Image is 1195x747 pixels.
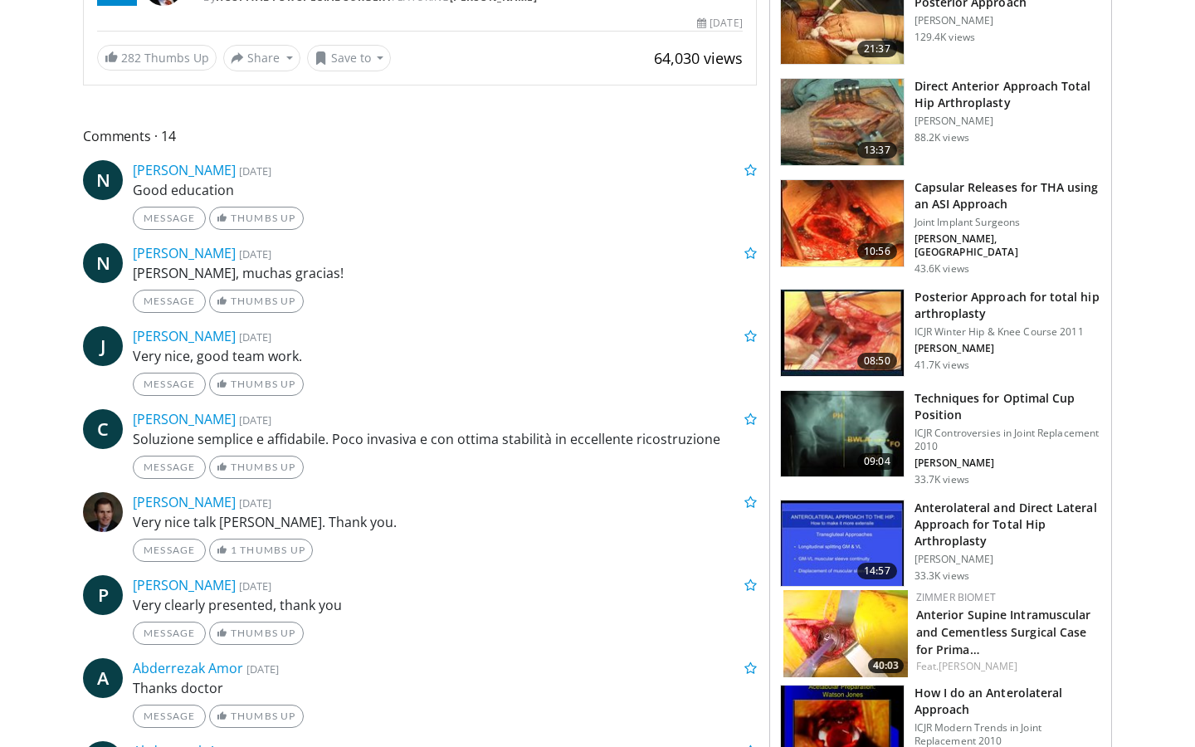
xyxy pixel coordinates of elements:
[915,131,969,144] p: 88.2K views
[133,595,757,615] p: Very clearly presented, thank you
[246,662,279,676] small: [DATE]
[209,539,313,562] a: 1 Thumbs Up
[857,142,897,159] span: 13:37
[915,456,1101,470] p: [PERSON_NAME]
[915,14,1101,27] p: [PERSON_NAME]
[133,576,236,594] a: [PERSON_NAME]
[307,45,392,71] button: Save to
[133,290,206,313] a: Message
[239,164,271,178] small: [DATE]
[915,216,1101,229] p: Joint Implant Surgeons
[133,678,757,698] p: Thanks doctor
[239,579,271,593] small: [DATE]
[83,492,123,532] img: Avatar
[857,41,897,57] span: 21:37
[239,496,271,510] small: [DATE]
[83,243,123,283] a: N
[83,409,123,449] a: C
[915,179,1101,212] h3: Capsular Releases for THA using an ASI Approach
[781,180,904,266] img: 314571_3.png.150x105_q85_crop-smart_upscale.jpg
[231,544,237,556] span: 1
[133,410,236,428] a: [PERSON_NAME]
[915,427,1101,453] p: ICJR Controversies in Joint Replacement 2010
[857,243,897,260] span: 10:56
[915,569,969,583] p: 33.3K views
[239,413,271,427] small: [DATE]
[915,390,1101,423] h3: Techniques for Optimal Cup Position
[209,705,303,728] a: Thumbs Up
[915,115,1101,128] p: [PERSON_NAME]
[133,346,757,366] p: Very nice, good team work.
[780,289,1101,377] a: 08:50 Posterior Approach for total hip arthroplasty ICJR Winter Hip & Knee Course 2011 [PERSON_NA...
[780,78,1101,166] a: 13:37 Direct Anterior Approach Total Hip Arthroplasty [PERSON_NAME] 88.2K views
[209,622,303,645] a: Thumbs Up
[133,161,236,179] a: [PERSON_NAME]
[868,658,904,673] span: 40:03
[133,705,206,728] a: Message
[780,500,1101,588] a: 14:57 Anterolateral and Direct Lateral Approach for Total Hip Arthroplasty [PERSON_NAME] 33.3K views
[781,79,904,165] img: 294118_0000_1.png.150x105_q85_crop-smart_upscale.jpg
[133,373,206,396] a: Message
[915,232,1101,259] p: [PERSON_NAME], [GEOGRAPHIC_DATA]
[239,247,271,261] small: [DATE]
[916,659,1098,674] div: Feat.
[697,16,742,31] div: [DATE]
[133,180,757,200] p: Good education
[857,563,897,579] span: 14:57
[133,263,757,283] p: [PERSON_NAME], muchas gracias!
[857,453,897,470] span: 09:04
[209,373,303,396] a: Thumbs Up
[97,45,217,71] a: 282 Thumbs Up
[780,179,1101,276] a: 10:56 Capsular Releases for THA using an ASI Approach Joint Implant Surgeons [PERSON_NAME], [GEOG...
[133,539,206,562] a: Message
[83,326,123,366] a: J
[133,207,206,230] a: Message
[223,45,300,71] button: Share
[780,390,1101,486] a: 09:04 Techniques for Optimal Cup Position ICJR Controversies in Joint Replacement 2010 [PERSON_NA...
[915,342,1101,355] p: [PERSON_NAME]
[654,48,743,68] span: 64,030 views
[916,590,996,604] a: Zimmer Biomet
[939,659,1017,673] a: [PERSON_NAME]
[83,575,123,615] a: P
[915,78,1101,111] h3: Direct Anterior Approach Total Hip Arthroplasty
[915,553,1101,566] p: [PERSON_NAME]
[783,590,908,677] img: 2641ddac-00f1-4218-a4d2-aafa25214486.150x105_q85_crop-smart_upscale.jpg
[916,607,1091,657] a: Anterior Supine Intramuscular and Cementless Surgical Case for Prima…
[83,125,757,147] span: Comments 14
[915,359,969,372] p: 41.7K views
[83,658,123,698] a: A
[133,493,236,511] a: [PERSON_NAME]
[239,330,271,344] small: [DATE]
[781,391,904,477] img: Screen_shot_2010-09-10_at_12.36.11_PM_2.png.150x105_q85_crop-smart_upscale.jpg
[209,290,303,313] a: Thumbs Up
[781,290,904,376] img: 297873_0003_1.png.150x105_q85_crop-smart_upscale.jpg
[133,456,206,479] a: Message
[915,262,969,276] p: 43.6K views
[121,50,141,66] span: 282
[857,353,897,369] span: 08:50
[915,31,975,44] p: 129.4K views
[915,325,1101,339] p: ICJR Winter Hip & Knee Course 2011
[133,622,206,645] a: Message
[915,289,1101,322] h3: Posterior Approach for total hip arthroplasty
[209,456,303,479] a: Thumbs Up
[133,512,757,532] p: Very nice talk [PERSON_NAME]. Thank you.
[915,473,969,486] p: 33.7K views
[915,685,1101,718] h3: How I do an Anterolateral Approach
[915,500,1101,549] h3: Anterolateral and Direct Lateral Approach for Total Hip Arthroplasty
[133,327,236,345] a: [PERSON_NAME]
[133,244,236,262] a: [PERSON_NAME]
[783,590,908,677] a: 40:03
[781,500,904,587] img: 297905_0000_1.png.150x105_q85_crop-smart_upscale.jpg
[133,429,757,449] p: Soluzione semplice e affidabile. Poco invasiva e con ottima stabilità in eccellente ricostruzione
[133,659,243,677] a: Abderrezak Amor
[209,207,303,230] a: Thumbs Up
[83,160,123,200] a: N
